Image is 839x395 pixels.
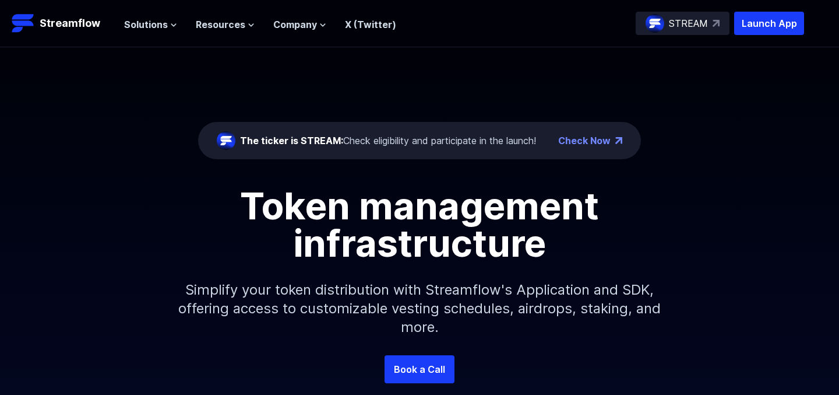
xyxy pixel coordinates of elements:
button: Solutions [124,18,177,32]
span: Company [273,18,317,32]
div: Check eligibility and participate in the launch! [240,134,536,148]
img: streamflow-logo-circle.png [646,14,664,33]
img: streamflow-logo-circle.png [217,131,235,150]
button: Company [273,18,326,32]
p: Streamflow [40,15,100,32]
h1: Token management infrastructure [157,187,682,262]
a: X (Twitter) [345,19,396,30]
button: Resources [196,18,255,32]
a: STREAM [636,12,729,35]
p: Simplify your token distribution with Streamflow's Application and SDK, offering access to custom... [169,262,670,355]
span: Solutions [124,18,168,32]
a: Streamflow [12,12,112,35]
p: STREAM [669,16,708,30]
img: top-right-arrow.png [615,137,622,144]
span: Resources [196,18,245,32]
img: top-right-arrow.svg [713,20,720,27]
span: The ticker is STREAM: [240,135,343,146]
a: Book a Call [385,355,454,383]
img: Streamflow Logo [12,12,35,35]
button: Launch App [734,12,804,35]
a: Check Now [558,134,611,148]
